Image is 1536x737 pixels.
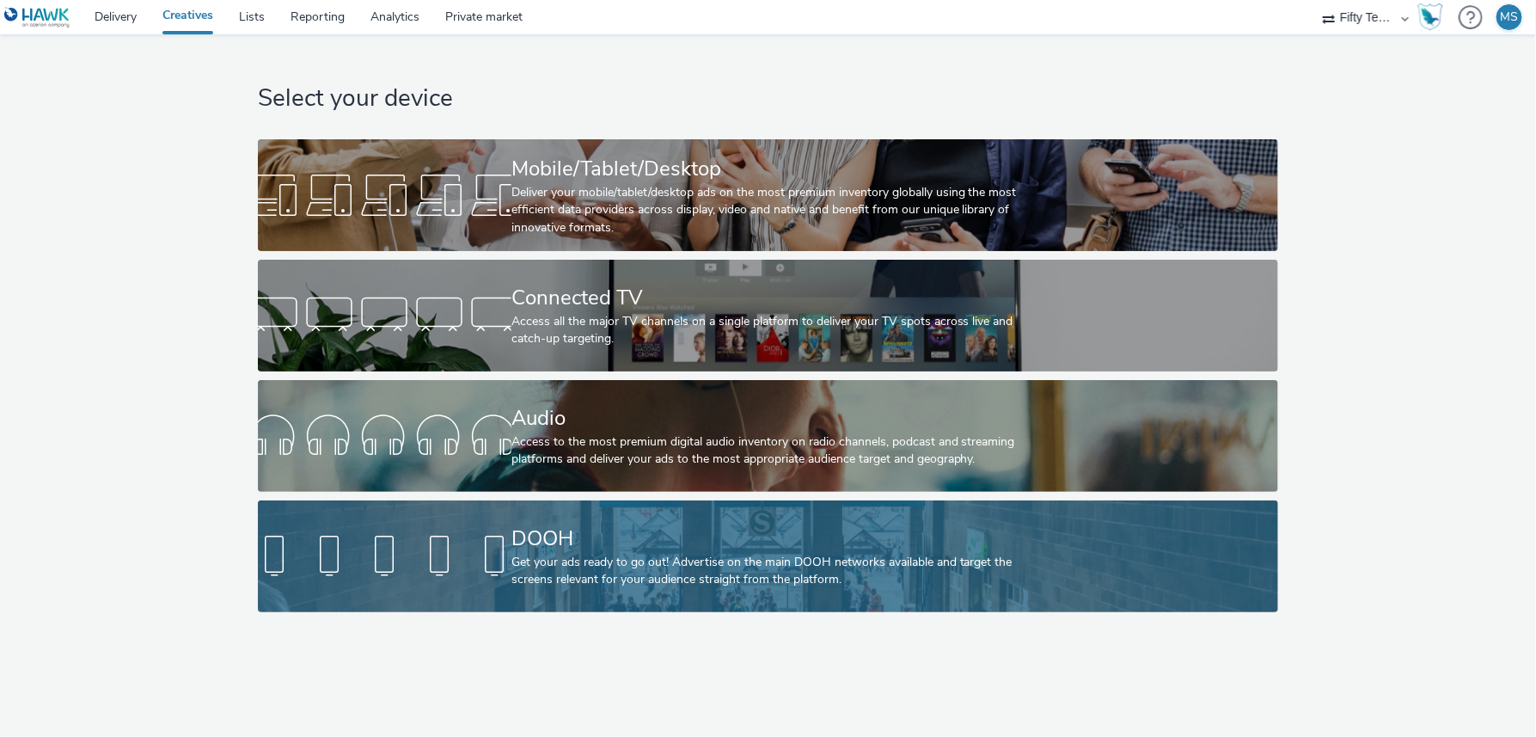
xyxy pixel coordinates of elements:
a: AudioAccess to the most premium digital audio inventory on radio channels, podcast and streaming ... [258,380,1278,492]
img: undefined Logo [4,7,70,28]
div: Audio [511,403,1018,433]
div: DOOH [511,524,1018,554]
div: Access to the most premium digital audio inventory on radio channels, podcast and streaming platf... [511,433,1018,469]
div: MS [1501,4,1519,30]
div: Connected TV [511,283,1018,313]
a: DOOHGet your ads ready to go out! Advertise on the main DOOH networks available and target the sc... [258,501,1278,612]
a: Hawk Academy [1417,3,1450,31]
div: Mobile/Tablet/Desktop [511,154,1018,184]
img: Hawk Academy [1417,3,1443,31]
div: Deliver your mobile/tablet/desktop ads on the most premium inventory globally using the most effi... [511,184,1018,236]
div: Get your ads ready to go out! Advertise on the main DOOH networks available and target the screen... [511,554,1018,589]
div: Access all the major TV channels on a single platform to deliver your TV spots across live and ca... [511,313,1018,348]
h1: Select your device [258,83,1278,115]
a: Mobile/Tablet/DesktopDeliver your mobile/tablet/desktop ads on the most premium inventory globall... [258,139,1278,251]
a: Connected TVAccess all the major TV channels on a single platform to deliver your TV spots across... [258,260,1278,372]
